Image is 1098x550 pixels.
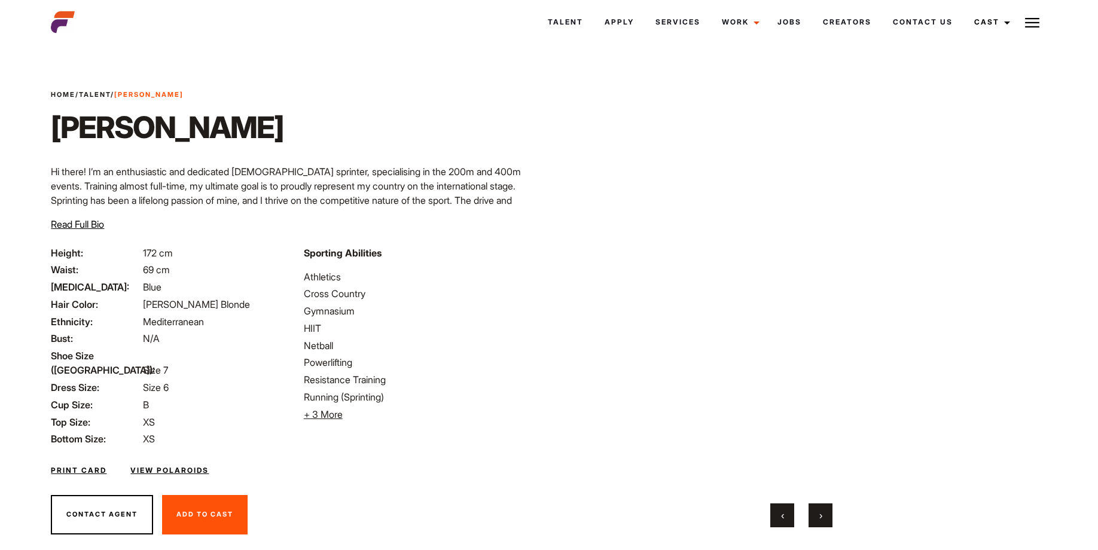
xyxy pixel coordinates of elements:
[143,332,160,344] span: N/A
[143,416,155,428] span: XS
[51,398,141,412] span: Cup Size:
[51,280,141,294] span: [MEDICAL_DATA]:
[162,495,248,534] button: Add To Cast
[594,6,645,38] a: Apply
[812,6,882,38] a: Creators
[130,465,209,476] a: View Polaroids
[51,262,141,277] span: Waist:
[578,77,1025,489] video: Your browser does not support the video tag.
[1025,16,1039,30] img: Burger icon
[51,432,141,446] span: Bottom Size:
[51,246,141,260] span: Height:
[51,164,542,222] p: Hi there! I’m an enthusiastic and dedicated [DEMOGRAPHIC_DATA] sprinter, specialising in the 200m...
[143,381,169,393] span: Size 6
[304,372,542,387] li: Resistance Training
[51,109,283,145] h1: [PERSON_NAME]
[79,90,111,99] a: Talent
[143,247,173,259] span: 172 cm
[819,509,822,521] span: Next
[143,264,170,276] span: 69 cm
[882,6,963,38] a: Contact Us
[51,297,141,311] span: Hair Color:
[304,270,542,284] li: Athletics
[143,281,161,293] span: Blue
[51,495,153,534] button: Contact Agent
[143,316,204,328] span: Mediterranean
[304,321,542,335] li: HIIT
[51,218,104,230] span: Read Full Bio
[143,364,168,376] span: Size 7
[51,90,184,100] span: / /
[711,6,767,38] a: Work
[51,314,141,329] span: Ethnicity:
[51,380,141,395] span: Dress Size:
[51,10,75,34] img: cropped-aefm-brand-fav-22-square.png
[645,6,711,38] a: Services
[114,90,184,99] strong: [PERSON_NAME]
[963,6,1017,38] a: Cast
[304,355,542,369] li: Powerlifting
[304,247,382,259] strong: Sporting Abilities
[781,509,784,521] span: Previous
[304,338,542,353] li: Netball
[51,217,104,231] button: Read Full Bio
[767,6,812,38] a: Jobs
[143,399,149,411] span: B
[51,415,141,429] span: Top Size:
[304,390,542,404] li: Running (Sprinting)
[51,331,141,346] span: Bust:
[51,465,106,476] a: Print Card
[143,433,155,445] span: XS
[51,349,141,377] span: Shoe Size ([GEOGRAPHIC_DATA]):
[537,6,594,38] a: Talent
[51,90,75,99] a: Home
[176,510,233,518] span: Add To Cast
[304,408,343,420] span: + 3 More
[304,304,542,318] li: Gymnasium
[304,286,542,301] li: Cross Country
[143,298,250,310] span: [PERSON_NAME] Blonde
